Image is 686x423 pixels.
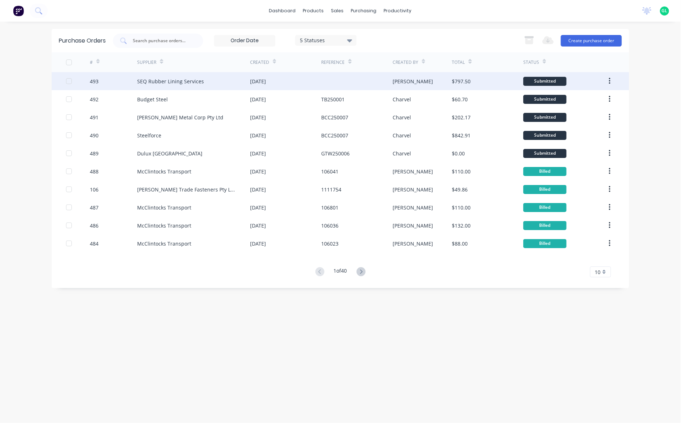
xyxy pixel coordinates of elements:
div: 484 [90,240,99,247]
div: McClintocks Transport [137,168,191,175]
div: [PERSON_NAME] Trade Fasteners Pty Ltd [137,186,236,193]
div: [DATE] [250,204,266,211]
div: Submitted [523,149,567,158]
div: Budget Steel [137,96,168,103]
div: [DATE] [250,150,266,157]
div: [PERSON_NAME] [393,168,433,175]
div: $132.00 [452,222,471,229]
div: SEQ Rubber Lining Services [137,78,204,85]
div: $88.00 [452,240,468,247]
div: Steelforce [137,132,161,139]
div: 493 [90,78,99,85]
div: $110.00 [452,168,471,175]
div: Supplier [137,59,156,66]
div: McClintocks Transport [137,222,191,229]
div: Submitted [523,113,567,122]
span: GL [662,8,668,14]
div: [DATE] [250,186,266,193]
div: 488 [90,168,99,175]
div: $49.86 [452,186,468,193]
div: $202.17 [452,114,471,121]
div: 1 of 40 [334,267,347,277]
div: GTW250006 [321,150,350,157]
div: [DATE] [250,132,266,139]
button: Create purchase order [561,35,622,47]
div: [PERSON_NAME] [393,222,433,229]
div: $0.00 [452,150,465,157]
div: Charvel [393,96,411,103]
div: sales [328,5,348,16]
div: 1111754 [321,186,341,193]
div: 106 [90,186,99,193]
div: products [300,5,328,16]
div: [DATE] [250,222,266,229]
div: BCC250007 [321,114,348,121]
div: 106801 [321,204,338,211]
div: 106023 [321,240,338,247]
div: 487 [90,204,99,211]
div: 5 Statuses [300,36,352,44]
div: $797.50 [452,78,471,85]
div: 489 [90,150,99,157]
div: Submitted [523,77,567,86]
div: [DATE] [250,78,266,85]
div: Reference [321,59,345,66]
div: Submitted [523,95,567,104]
div: Status [523,59,539,66]
div: 106036 [321,222,338,229]
div: [DATE] [250,114,266,121]
input: Search purchase orders... [132,37,192,44]
img: Factory [13,5,24,16]
div: Billed [523,167,567,176]
div: [PERSON_NAME] [393,240,433,247]
div: Billed [523,239,567,248]
div: Submitted [523,131,567,140]
div: [PERSON_NAME] [393,186,433,193]
div: Dulux [GEOGRAPHIC_DATA] [137,150,202,157]
div: Charvel [393,114,411,121]
div: TB250001 [321,96,345,103]
div: 491 [90,114,99,121]
div: $110.00 [452,204,471,211]
div: Charvel [393,132,411,139]
div: BCC250007 [321,132,348,139]
div: purchasing [348,5,380,16]
div: 486 [90,222,99,229]
a: dashboard [266,5,300,16]
div: $842.91 [452,132,471,139]
span: 10 [595,268,600,276]
div: Purchase Orders [59,36,106,45]
div: Total [452,59,465,66]
div: 490 [90,132,99,139]
input: Order Date [214,35,275,46]
div: $60.70 [452,96,468,103]
div: [PERSON_NAME] [393,204,433,211]
div: # [90,59,93,66]
div: [PERSON_NAME] [393,78,433,85]
div: 106041 [321,168,338,175]
div: McClintocks Transport [137,240,191,247]
div: Billed [523,185,567,194]
div: Billed [523,203,567,212]
div: Charvel [393,150,411,157]
div: productivity [380,5,415,16]
div: Created By [393,59,418,66]
div: Created [250,59,269,66]
div: [PERSON_NAME] Metal Corp Pty Ltd [137,114,223,121]
div: Billed [523,221,567,230]
div: [DATE] [250,168,266,175]
div: [DATE] [250,240,266,247]
div: McClintocks Transport [137,204,191,211]
div: 492 [90,96,99,103]
div: [DATE] [250,96,266,103]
